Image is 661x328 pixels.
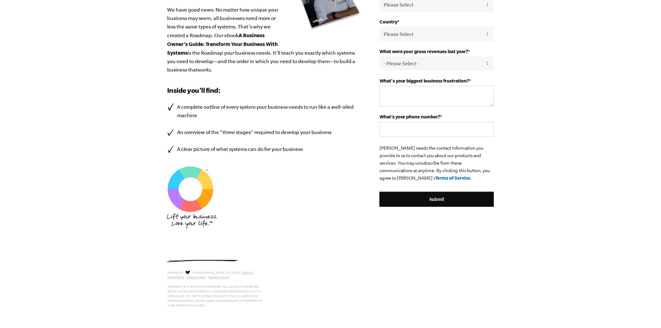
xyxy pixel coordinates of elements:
[380,19,397,24] span: Country
[167,32,278,56] b: A Business Owner’s Guide: Transform Your Business With Systems
[167,271,253,279] a: Terms & Conditions
[380,49,468,54] span: What were your gross revenues last year?
[186,271,190,275] img: Love
[380,144,494,182] p: [PERSON_NAME] needs the contact information you provide to us to contact you about our products a...
[167,103,361,120] li: A complete outline of every system your business needs to run like a well-oiled machine
[167,145,361,153] li: A clear picture of what systems can do for your business
[630,298,661,328] iframe: Chat Widget
[198,67,211,72] em: works
[167,270,266,308] p: Made with in [GEOGRAPHIC_DATA], [US_STATE]. Copyright © 2019 E-Myth Worldwide, Inc. All rights re...
[380,192,494,207] input: Submit
[167,85,361,95] h3: Inside you'll find:
[186,276,206,279] a: Cookie Policy
[167,166,214,213] img: EMyth SES TM Graphic
[436,175,472,181] a: Terms of Service.
[208,276,229,279] a: Privacy Policy
[167,128,361,137] li: An overview of the “three stages” required to develop your business
[167,214,217,229] img: EMyth_Logo_BP_Hand Font_Tagline_Stacked-Medium
[380,78,469,83] span: What's your biggest business frustration?
[380,114,440,119] span: What’s your phone number?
